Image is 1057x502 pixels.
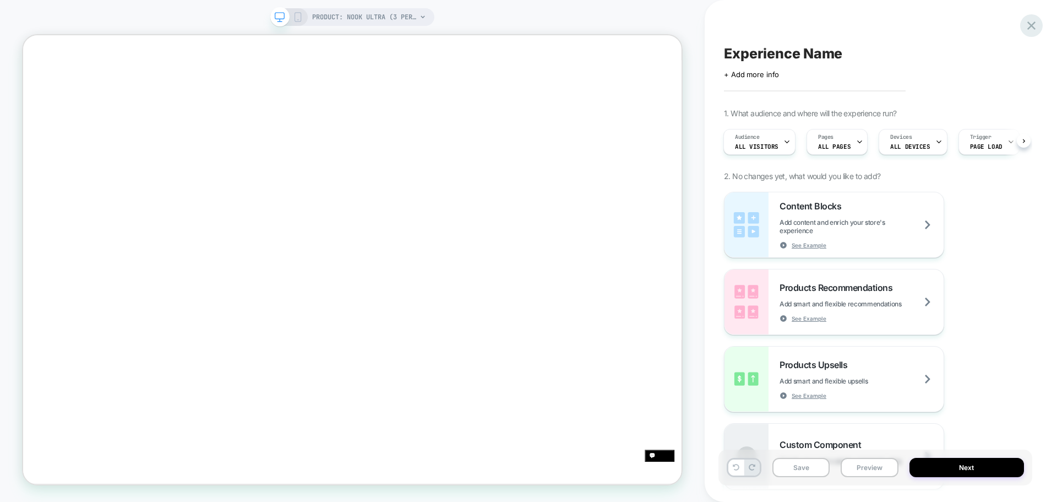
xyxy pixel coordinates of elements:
button: Save [772,458,830,477]
span: Audience [735,133,760,141]
span: Page Load [970,143,1002,150]
span: Experience Name [724,45,842,62]
span: Add smart and flexible upsells [780,377,895,385]
span: Products Upsells [780,359,853,370]
button: Next [909,458,1025,477]
span: See Example [792,315,826,322]
span: See Example [792,241,826,249]
span: Custom Component [780,439,867,450]
span: Add smart and flexible recommendations [780,300,929,308]
span: + Add more info [724,70,779,79]
span: Products Recommendations [780,282,898,293]
span: Devices [890,133,912,141]
span: See Example [792,392,826,400]
span: All Visitors [735,143,778,150]
span: Pages [818,133,833,141]
span: 1. What audience and where will the experience run? [724,109,896,118]
span: 2. No changes yet, what would you like to add? [724,171,880,181]
span: ALL DEVICES [890,143,930,150]
span: Trigger [970,133,991,141]
span: ALL PAGES [818,143,851,150]
button: Preview [841,458,898,477]
iframe: To enrich screen reader interactions, please activate Accessibility in Grammarly extension settings [23,35,682,483]
span: Content Blocks [780,201,847,212]
span: Add content and enrich your store's experience [780,218,944,235]
span: PRODUCT: Nook Ultra (3 person) [312,8,417,26]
